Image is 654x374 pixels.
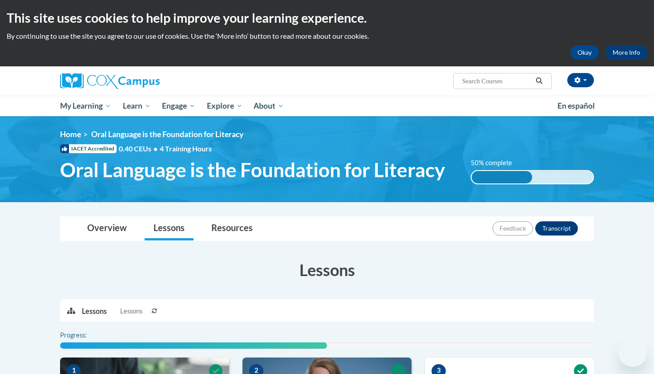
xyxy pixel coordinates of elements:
button: Account Settings [567,73,594,87]
span: Oral Language is the Foundation for Literacy [60,158,445,182]
span: About [254,101,284,111]
a: Explore [201,96,248,116]
span: Learn [123,101,151,111]
label: 50% complete [471,158,522,168]
a: More Info [606,45,647,60]
span: 4 Training Hours [160,144,212,153]
h3: Lessons [60,259,594,281]
a: Home [60,130,81,139]
label: Progress: [60,330,111,340]
a: En español [552,97,601,115]
span: Explore [207,101,242,111]
span: • [153,144,157,153]
span: My Learning [60,101,111,111]
img: Cox Campus [60,73,160,89]
span: IACET Accredited [60,144,117,153]
span: En español [557,101,595,110]
a: Overview [78,217,136,240]
span: Oral Language is the Foundation for Literacy [91,130,243,139]
span: Lessons [120,306,142,316]
div: 50% complete [472,171,533,183]
span: 0.40 CEUs [119,144,160,154]
button: Okay [570,45,599,60]
a: Lessons [145,217,194,240]
a: Engage [156,96,201,116]
button: Search [533,76,546,86]
iframe: Button to launch messaging window [618,338,647,367]
a: Cox Campus [60,73,229,89]
a: Resources [202,217,262,240]
a: My Learning [54,96,117,116]
span: Engage [162,101,195,111]
button: Feedback [493,221,533,236]
a: Learn [117,96,157,116]
div: Main menu [47,96,607,116]
h2: This site uses cookies to help improve your learning experience. [7,9,647,27]
p: Lessons [82,306,107,316]
a: About [248,96,290,116]
input: Search Courses [461,76,533,86]
button: Transcript [535,221,578,236]
p: By continuing to use the site you agree to our use of cookies. Use the ‘More info’ button to read... [7,31,647,41]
